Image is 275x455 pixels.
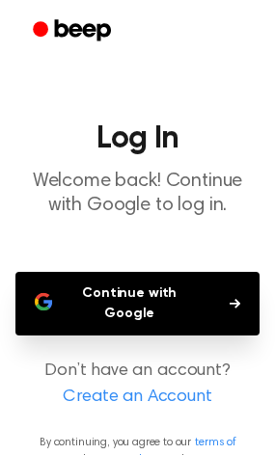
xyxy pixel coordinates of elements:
a: Create an Account [19,385,256,411]
button: Continue with Google [15,272,260,335]
p: Don’t have an account? [15,359,260,411]
h1: Log In [15,123,260,154]
a: Beep [19,13,128,50]
p: Welcome back! Continue with Google to log in. [15,170,260,218]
